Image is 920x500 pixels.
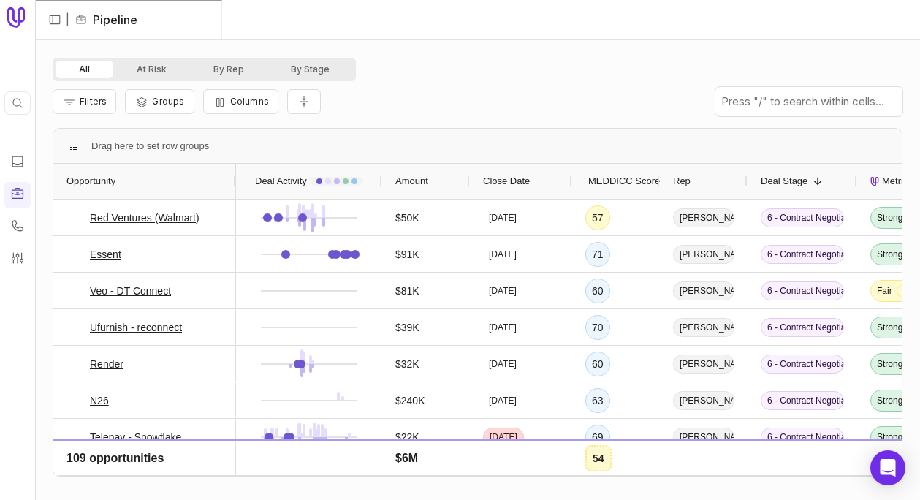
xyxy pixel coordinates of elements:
button: By Stage [267,61,353,78]
span: 6 - Contract Negotiation [761,281,844,300]
span: Strong [877,212,902,224]
div: 57 [585,205,610,230]
span: $32K [395,355,419,373]
a: Render [90,355,123,373]
time: [DATE] [489,249,517,260]
span: [PERSON_NAME] [673,281,734,300]
span: Close Date [483,173,530,190]
span: [PERSON_NAME] [673,245,734,264]
time: [DATE] [490,431,517,443]
div: 70 [585,315,610,340]
time: [DATE] [489,358,517,370]
span: Filters [80,96,107,107]
span: [PERSON_NAME] [673,318,734,337]
time: [DATE] [489,468,517,480]
div: 66 [585,461,610,486]
span: 6 - Contract Negotiation [761,208,844,227]
a: Telenav - Snowflake [90,428,181,446]
span: Strong [877,431,902,443]
span: Strong [877,395,902,406]
span: Fair [877,285,892,297]
span: [PERSON_NAME] [673,208,734,227]
span: Deal Activity [255,173,307,190]
span: [PERSON_NAME] [673,391,734,410]
span: $81K [395,282,419,300]
button: Expand sidebar [44,9,66,31]
a: N26 [90,392,109,409]
span: Drag here to set row groups [91,137,209,155]
a: Tata Digital [90,465,140,482]
span: 6 - Contract Negotiation [761,464,844,483]
span: 6 - Contract Negotiation [761,318,844,337]
span: Strong [877,358,902,370]
span: Metrics [882,173,913,190]
span: 6 - Contract Negotiation [761,391,844,410]
span: $335K [395,465,425,482]
time: [DATE] [489,395,517,406]
span: Amount [395,173,428,190]
button: All [56,61,113,78]
span: Groups [152,96,184,107]
button: Columns [203,89,278,114]
span: Columns [230,96,269,107]
span: | [66,11,69,29]
span: [PERSON_NAME] [673,464,734,483]
span: [PERSON_NAME] [673,355,734,374]
a: Veo - DT Connect [90,282,171,300]
span: Strong [877,249,902,260]
span: 6 - Contract Negotiation [761,355,844,374]
span: $91K [395,246,419,263]
input: Press "/" to search within cells... [715,87,902,116]
span: $22K [395,428,419,446]
span: Strong [877,322,902,333]
div: Open Intercom Messenger [870,450,905,485]
span: MEDDICC Score [588,173,660,190]
a: Essent [90,246,121,263]
span: $39K [395,319,419,336]
div: 71 [585,242,610,267]
span: Opportunity [66,173,115,190]
button: By Rep [190,61,267,78]
a: Red Ventures (Walmart) [90,209,199,227]
time: [DATE] [489,212,517,224]
button: At Risk [113,61,190,78]
span: $240K [395,392,425,409]
button: Group Pipeline [125,89,194,114]
div: MEDDICC Score [585,164,647,199]
a: Ufurnish - reconnect [90,319,182,336]
li: Pipeline [75,11,137,29]
span: Rep [673,173,691,190]
div: 63 [585,388,610,413]
span: [PERSON_NAME] [673,428,734,447]
div: 69 [585,425,610,450]
div: 60 [585,352,610,376]
span: Deal Stage [761,173,807,190]
span: 6 - Contract Negotiation [761,428,844,447]
button: Filter Pipeline [53,89,116,114]
time: [DATE] [489,285,517,297]
time: [DATE] [489,322,517,333]
button: Collapse all rows [287,89,321,115]
span: $50K [395,209,419,227]
div: 60 [585,279,610,303]
span: 6 - Contract Negotiation [761,245,844,264]
div: Row Groups [91,137,209,155]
